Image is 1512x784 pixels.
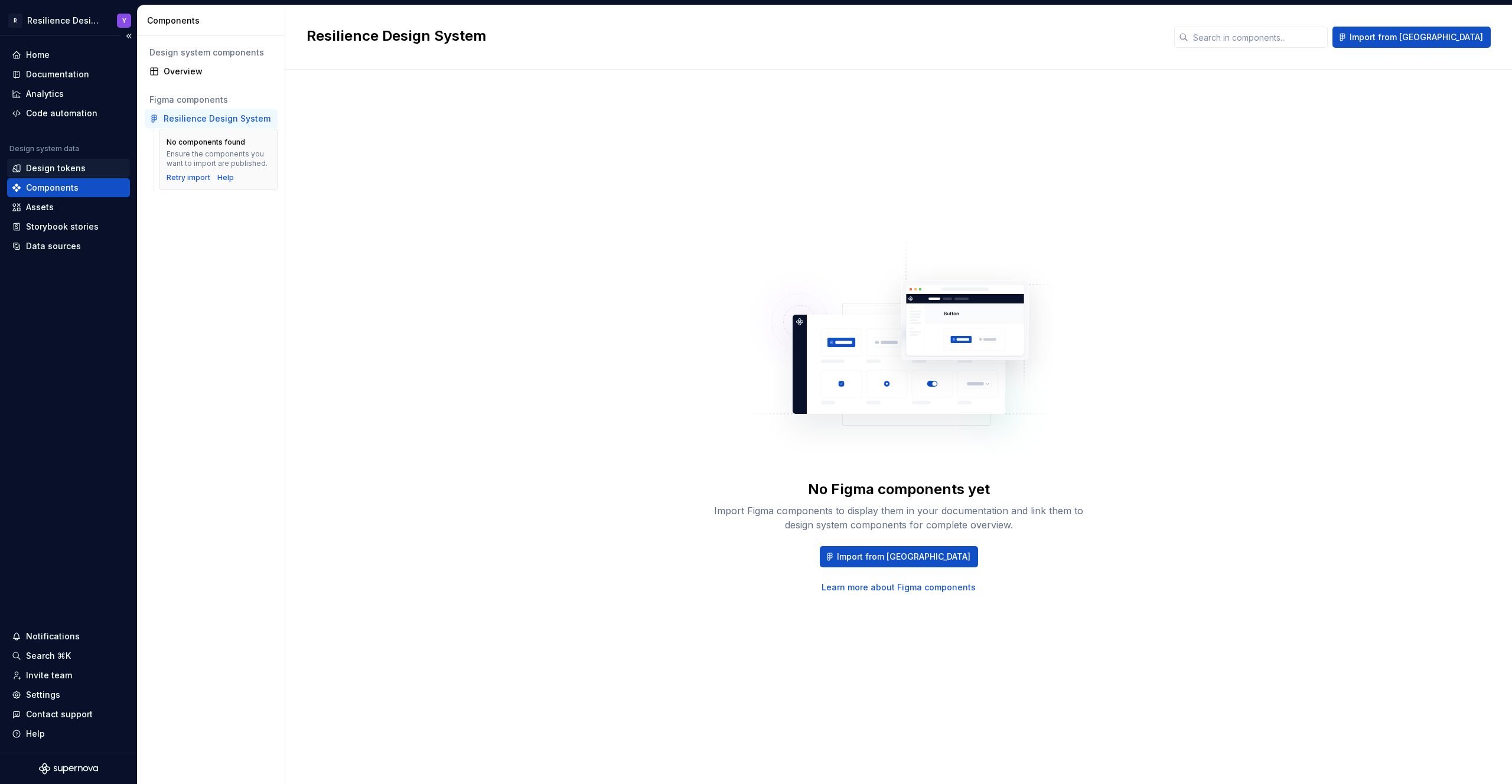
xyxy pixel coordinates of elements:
button: Contact support [7,705,130,724]
div: Assets [26,201,54,213]
a: Assets [7,198,130,217]
a: Data sources [7,237,130,256]
input: Search in components... [1188,27,1328,48]
div: Documentation [26,68,89,80]
button: Search ⌘K [7,646,130,665]
div: Data sources [26,240,81,252]
div: Import Figma components to display them in your documentation and link them to design system comp... [710,504,1088,532]
button: Import from [GEOGRAPHIC_DATA] [820,546,978,567]
div: Search ⌘K [26,650,71,662]
div: Invite team [26,669,72,681]
a: Resilience Design System [145,109,278,128]
a: Components [7,178,130,197]
button: Import from [GEOGRAPHIC_DATA] [1332,27,1491,48]
a: Design tokens [7,159,130,178]
div: Components [147,15,280,27]
a: Analytics [7,84,130,103]
div: Help [26,728,45,740]
a: Learn more about Figma components [822,582,976,593]
div: Design system components [149,47,273,58]
div: Notifications [26,631,80,642]
div: Home [26,49,50,61]
a: Home [7,45,130,64]
div: Settings [26,689,60,701]
div: Figma components [149,94,273,106]
h2: Resilience Design System [307,27,1160,45]
div: Components [26,182,79,194]
div: R [8,14,22,28]
div: Design tokens [26,162,86,174]
div: Resilience Design System [27,15,103,27]
button: Retry import [167,173,210,182]
div: Ensure the components you want to import are published. [167,149,270,168]
a: Storybook stories [7,217,130,236]
a: Overview [145,62,278,81]
a: Code automation [7,104,130,123]
div: No components found [167,138,245,147]
span: Import from [GEOGRAPHIC_DATA] [1350,31,1483,43]
button: Collapse sidebar [120,28,137,44]
span: Import from [GEOGRAPHIC_DATA] [837,551,970,563]
div: Y [122,16,126,25]
a: Help [217,173,234,182]
button: RResilience Design SystemY [2,8,135,33]
a: Invite team [7,666,130,685]
a: Settings [7,685,130,704]
div: Code automation [26,107,97,119]
svg: Supernova Logo [39,763,98,775]
button: Help [7,724,130,743]
div: Resilience Design System [164,113,271,125]
button: Notifications [7,627,130,646]
div: Contact support [26,708,93,720]
div: Storybook stories [26,221,99,233]
div: Overview [164,66,273,77]
div: No Figma components yet [808,480,990,499]
a: Documentation [7,65,130,84]
div: Design system data [9,144,79,153]
div: Analytics [26,88,64,100]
